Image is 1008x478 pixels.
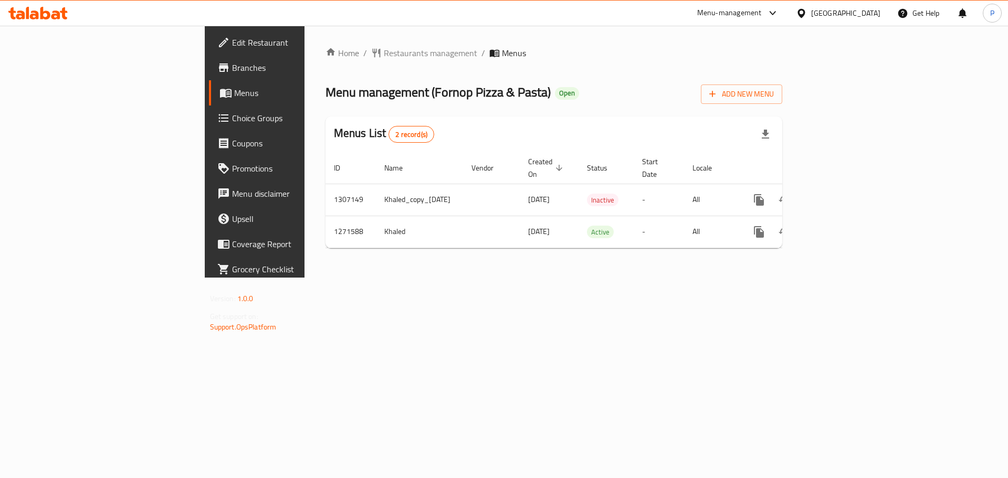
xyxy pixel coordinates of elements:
[232,162,365,175] span: Promotions
[325,47,783,59] nav: breadcrumb
[684,184,738,216] td: All
[747,219,772,245] button: more
[237,292,254,305] span: 1.0.0
[990,7,994,19] span: P
[388,126,434,143] div: Total records count
[384,47,477,59] span: Restaurants management
[481,47,485,59] li: /
[587,162,621,174] span: Status
[528,225,550,238] span: [DATE]
[232,187,365,200] span: Menu disclaimer
[325,80,551,104] span: Menu management ( Fornop Pizza & Pasta )
[692,162,726,174] span: Locale
[376,184,463,216] td: Khaled_copy_[DATE]
[210,310,258,323] span: Get support on:
[232,238,365,250] span: Coverage Report
[209,181,373,206] a: Menu disclaimer
[587,226,614,238] span: Active
[634,184,684,216] td: -
[232,213,365,225] span: Upsell
[528,193,550,206] span: [DATE]
[384,162,416,174] span: Name
[325,152,856,248] table: enhanced table
[232,137,365,150] span: Coupons
[232,263,365,275] span: Grocery Checklist
[555,87,579,100] div: Open
[747,187,772,213] button: more
[209,206,373,231] a: Upsell
[209,30,373,55] a: Edit Restaurant
[376,216,463,248] td: Khaled
[209,105,373,131] a: Choice Groups
[772,187,797,213] button: Change Status
[753,122,778,147] div: Export file
[502,47,526,59] span: Menus
[334,125,434,143] h2: Menus List
[209,55,373,80] a: Branches
[234,87,365,99] span: Menus
[232,36,365,49] span: Edit Restaurant
[528,155,566,180] span: Created On
[587,194,618,206] span: Inactive
[471,162,507,174] span: Vendor
[701,84,782,104] button: Add New Menu
[697,7,762,19] div: Menu-management
[210,292,236,305] span: Version:
[232,61,365,74] span: Branches
[334,162,354,174] span: ID
[642,155,671,180] span: Start Date
[684,216,738,248] td: All
[389,130,434,140] span: 2 record(s)
[209,80,373,105] a: Menus
[811,7,880,19] div: [GEOGRAPHIC_DATA]
[634,216,684,248] td: -
[210,320,277,334] a: Support.OpsPlatform
[209,156,373,181] a: Promotions
[209,257,373,282] a: Grocery Checklist
[232,112,365,124] span: Choice Groups
[555,89,579,98] span: Open
[371,47,477,59] a: Restaurants management
[209,231,373,257] a: Coverage Report
[709,88,774,101] span: Add New Menu
[738,152,856,184] th: Actions
[209,131,373,156] a: Coupons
